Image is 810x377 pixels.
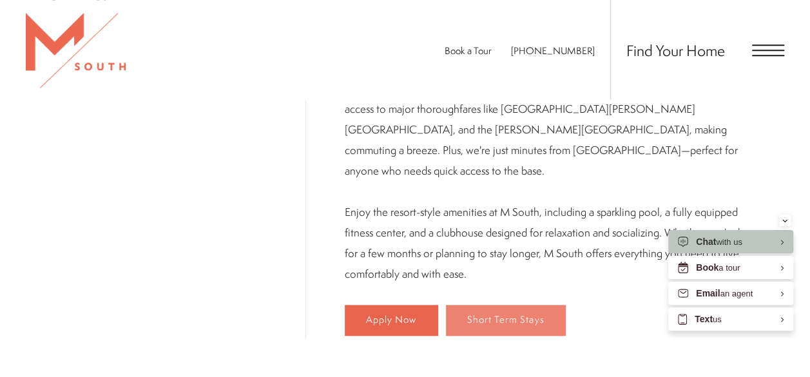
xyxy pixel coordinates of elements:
a: Book a Tour [445,44,492,57]
a: Find Your Home [626,40,725,61]
a: Short Term Stays [446,305,566,336]
button: Open Menu [752,44,784,56]
a: Call Us at 813-570-8014 [511,44,595,57]
span: Short Term Stays [467,314,544,325]
a: Apply Now [345,305,438,336]
img: MSouth [26,13,126,88]
span: [PHONE_NUMBER] [511,44,595,57]
span: Apply Now [366,314,416,325]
